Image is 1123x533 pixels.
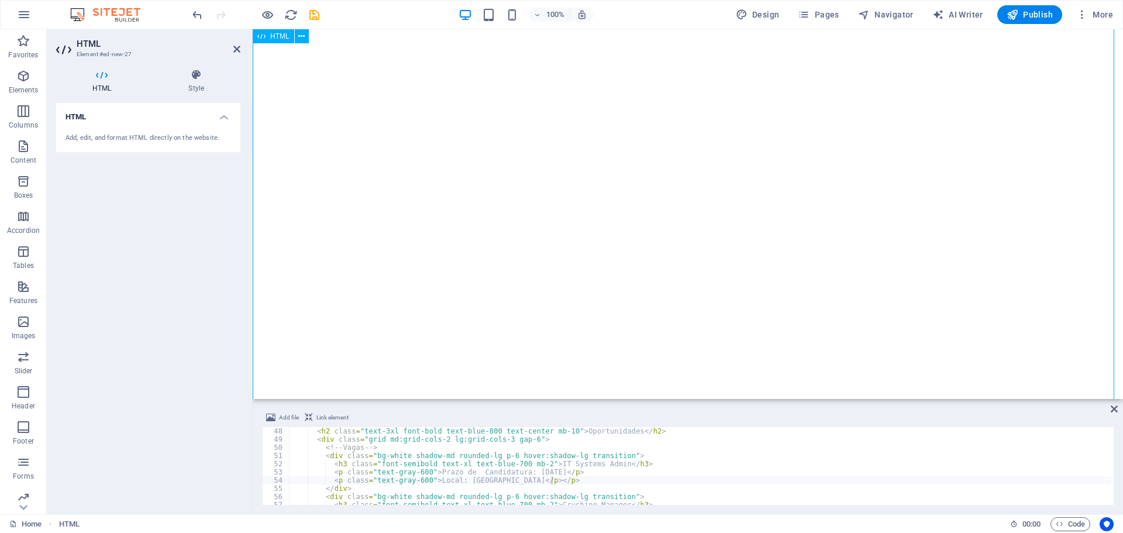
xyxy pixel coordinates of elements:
p: Slider [15,366,33,376]
p: Boxes [14,191,33,200]
span: More [1076,9,1113,20]
div: 52 [263,460,290,468]
img: Editor Logo [67,8,155,22]
span: Publish [1007,9,1053,20]
p: Tables [13,261,34,270]
button: AI Writer [928,5,988,24]
div: 53 [263,468,290,476]
button: 100% [529,8,570,22]
button: Link element [303,411,350,425]
span: Link element [316,411,349,425]
span: Pages [798,9,839,20]
button: Design [731,5,784,24]
span: Code [1056,517,1085,531]
span: : [1031,520,1032,528]
p: Elements [9,85,39,95]
p: Accordion [7,226,40,235]
h4: Style [152,69,240,94]
div: 57 [263,501,290,509]
span: Click to select. Double-click to edit [59,517,80,531]
div: Design (Ctrl+Alt+Y) [731,5,784,24]
p: Images [12,331,36,341]
p: Columns [9,121,38,130]
nav: breadcrumb [59,517,80,531]
h3: Element #ed-new-27 [77,49,217,60]
button: Navigator [853,5,918,24]
button: Usercentrics [1100,517,1114,531]
button: Add file [264,411,301,425]
button: Code [1050,517,1090,531]
button: Click here to leave preview mode and continue editing [260,8,274,22]
a: Click to cancel selection. Double-click to open Pages [9,517,42,531]
p: Favorites [8,50,38,60]
div: 48 [263,427,290,435]
h6: 100% [546,8,565,22]
h4: HTML [56,69,152,94]
i: Reload page [284,8,298,22]
h4: HTML [56,103,240,124]
button: reload [284,8,298,22]
p: Forms [13,472,34,481]
div: 54 [263,476,290,484]
button: Publish [997,5,1062,24]
p: Footer [13,436,34,446]
span: AI Writer [932,9,983,20]
i: Save (Ctrl+S) [308,8,321,22]
div: 51 [263,452,290,460]
button: Pages [793,5,843,24]
span: Add file [279,411,299,425]
button: undo [190,8,204,22]
div: 56 [263,493,290,501]
div: 55 [263,484,290,493]
h6: Session time [1010,517,1041,531]
div: 50 [263,443,290,452]
span: 00 00 [1022,517,1041,531]
span: Design [736,9,780,20]
span: Navigator [858,9,914,20]
div: Add, edit, and format HTML directly on the website. [66,133,231,143]
p: Features [9,296,37,305]
button: More [1072,5,1118,24]
span: HTML [270,33,290,40]
i: On resize automatically adjust zoom level to fit chosen device. [577,9,587,20]
h2: HTML [77,39,240,49]
p: Header [12,401,35,411]
button: save [307,8,321,22]
p: Content [11,156,36,165]
div: 49 [263,435,290,443]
